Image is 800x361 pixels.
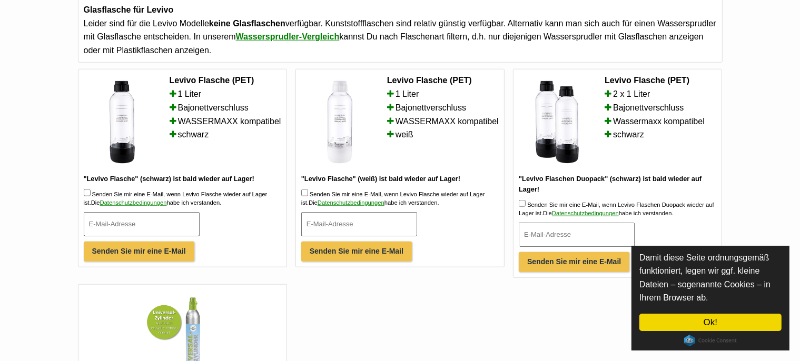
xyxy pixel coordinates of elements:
a: Datenschutzbedingungen [100,199,167,206]
b: keine Glasflaschen [209,19,285,28]
input: Senden Sie mir eine E-Mail [519,252,629,272]
a: Cookie Consent plugin for the EU cookie law [684,335,737,346]
a: Levivo Wassersprudlerflasche Levivo Flasche (PET) 1 LiterBajonettverschlussWASSERMAXX kompatibel ... [301,75,499,174]
label: "Levivo Flasche" (schwarz) ist bald wieder auf Lager! [84,174,281,184]
li: 2 x 1 Liter [605,87,716,101]
li: weiß [387,128,499,142]
span: Die habe ich verstanden. [309,199,439,206]
input: Senden Sie mir eine E-Mail [301,242,412,262]
a: Levivo Wassersprudlerflasche Levivo Flasche (PET) 1 LiterBajonettverschlussWASSERMAXX kompatibel ... [84,75,281,174]
h6: Glasflasche für Levivo [84,4,717,16]
li: Bajonettverschluss [170,101,281,115]
label: "Levivo Flaschen Duopack" (schwarz) ist bald wieder auf Lager! [519,174,716,195]
img: Levivo Wassersprudlerflasche [516,80,600,164]
li: 1 Liter [387,87,499,101]
a: Ok! [639,314,782,331]
h6: Levivo Flasche (PET) [387,75,499,86]
h6: Levivo Flasche (PET) [605,75,716,86]
p: Damit diese Seite ordnungsgemäß funktioniert, legen wir ggf. kleine Dateien – sogenannte Cookies ... [639,251,782,305]
a: Levivo Wassersprudlerflasche Levivo Flasche (PET) 2 x 1 LiterBajonettverschlussWassermaxx kompati... [519,75,716,174]
label: Senden Sie mir eine E-Mail, wenn Levivo Flasche wieder auf Lager ist. [84,191,268,206]
li: schwarz [170,128,281,142]
span: Die habe ich verstanden. [91,199,222,206]
li: Bajonettverschluss [387,101,499,115]
a: Wassersprudler-Vergleich [236,26,340,47]
img: Levivo Wassersprudlerflasche [298,80,382,164]
label: "Levivo Flasche" (weiß) ist bald wieder auf Lager! [301,174,499,184]
li: schwarz [605,128,716,142]
span: Die habe ich verstanden. [543,210,674,216]
input: E-Mail-Adresse [84,212,200,236]
li: 1 Liter [170,87,281,101]
li: Bajonettverschluss [605,101,716,115]
a: Datenschutzbedingungen [318,199,384,206]
a: Datenschutzbedingungen [552,210,619,216]
input: Senden Sie mir eine E-Mail [84,242,194,262]
li: WASSERMAXX kompatibel [170,115,281,128]
li: WASSERMAXX kompatibel [387,115,499,128]
img: Levivo Wassersprudlerflasche [80,80,164,164]
input: E-Mail-Adresse [301,212,417,236]
label: Senden Sie mir eine E-Mail, wenn Levivo Flaschen Duopack wieder auf Lager ist. [519,202,714,216]
li: Wassermaxx kompatibel [605,115,716,128]
h6: Levivo Flasche (PET) [170,75,281,86]
input: E-Mail-Adresse [519,223,635,247]
label: Senden Sie mir eine E-Mail, wenn Levivo Flasche wieder auf Lager ist. [301,191,485,206]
